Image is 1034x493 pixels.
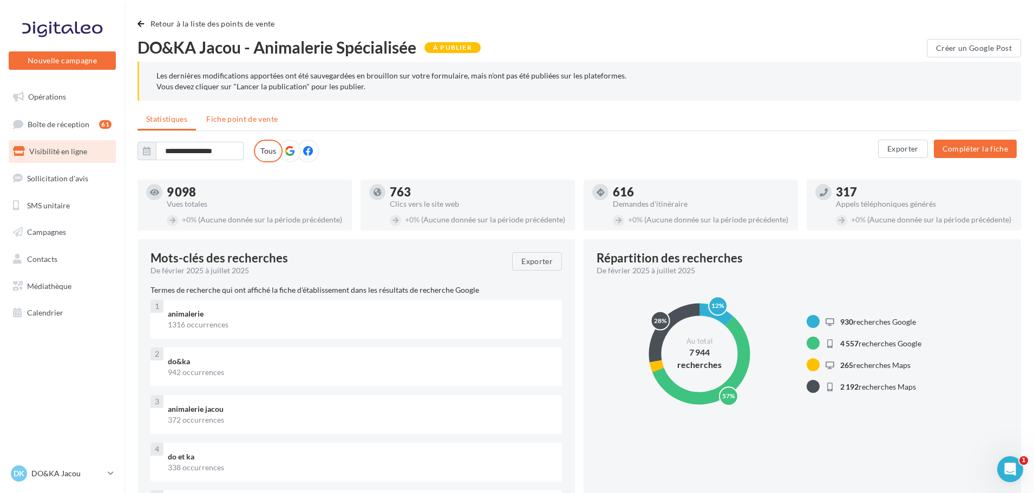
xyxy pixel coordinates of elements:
a: Campagnes [6,221,118,244]
div: Les dernières modifications apportées ont été sauvegardées en brouillon sur votre formulaire, mai... [156,70,1004,92]
div: À publier [424,42,481,53]
div: Vues totales [167,200,343,208]
button: Retour à la liste des points de vente [138,17,279,30]
a: Médiathèque [6,275,118,298]
div: 4 [150,443,163,456]
span: 0% [851,215,866,224]
a: Calendrier [6,301,118,324]
a: Compléter la fiche [930,143,1021,153]
button: Créer un Google Post [927,39,1021,57]
button: Nouvelle campagne [9,51,116,70]
span: (Aucune donnée sur la période précédente) [867,215,1011,224]
div: 1 [150,300,163,313]
span: Calendrier [27,308,63,317]
div: do et ka [168,451,553,462]
span: 0% [405,215,420,224]
span: recherches Google [840,317,916,326]
div: 9 098 [167,186,343,198]
div: Demandes d'itinéraire [613,200,789,208]
button: Exporter [512,252,562,271]
div: De février 2025 à juillet 2025 [150,265,503,276]
span: + [182,215,186,224]
span: + [405,215,409,224]
a: Opérations [6,86,118,108]
span: DK [14,468,24,479]
span: Fiche point de vente [206,114,278,123]
span: 4 557 [840,339,859,348]
div: De février 2025 à juillet 2025 [597,265,999,276]
div: 1316 occurrences [168,319,553,330]
div: do&ka [168,356,553,367]
span: Sollicitation d'avis [27,174,88,183]
div: 3 [150,395,163,408]
span: Opérations [28,92,66,101]
div: 616 [613,186,789,198]
div: 317 [836,186,1012,198]
div: 763 [390,186,566,198]
p: DO&KA Jacou [31,468,103,479]
div: Appels téléphoniques générés [836,200,1012,208]
a: SMS unitaire [6,194,118,217]
span: Médiathèque [27,281,71,291]
span: 930 [840,317,853,326]
span: Mots-clés des recherches [150,252,288,264]
span: Visibilité en ligne [29,147,87,156]
label: Tous [254,140,283,162]
span: 1 [1019,456,1028,465]
div: 942 occurrences [168,367,553,378]
span: (Aucune donnée sur la période précédente) [198,215,342,224]
span: recherches Maps [840,382,916,391]
span: 2 192 [840,382,859,391]
a: Boîte de réception61 [6,113,118,136]
span: 0% [182,215,197,224]
span: (Aucune donnée sur la période précédente) [421,215,565,224]
div: 372 occurrences [168,415,553,425]
div: Clics vers le site web [390,200,566,208]
div: animalerie [168,308,553,319]
a: DK DO&KA Jacou [9,463,116,484]
span: recherches Google [840,339,921,348]
span: 0% [628,215,643,224]
a: Visibilité en ligne [6,140,118,163]
div: 338 occurrences [168,462,553,473]
button: Exporter [878,140,928,158]
span: recherches Maps [840,360,911,370]
span: (Aucune donnée sur la période précédente) [644,215,788,224]
span: + [851,215,855,224]
div: 2 [150,347,163,360]
span: Boîte de réception [28,119,89,128]
span: DO&KA Jacou - Animalerie Spécialisée [138,39,416,55]
span: Retour à la liste des points de vente [150,19,275,28]
span: 265 [840,360,853,370]
div: 61 [99,120,112,129]
div: animalerie jacou [168,404,553,415]
span: + [628,215,632,224]
span: SMS unitaire [27,200,70,209]
button: Compléter la fiche [934,140,1017,158]
a: Contacts [6,248,118,271]
p: Termes de recherche qui ont affiché la fiche d'établissement dans les résultats de recherche Google [150,285,562,295]
div: Répartition des recherches [597,252,743,264]
span: Contacts [27,254,57,264]
a: Sollicitation d'avis [6,167,118,190]
span: Campagnes [27,227,66,236]
iframe: Intercom live chat [997,456,1023,482]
